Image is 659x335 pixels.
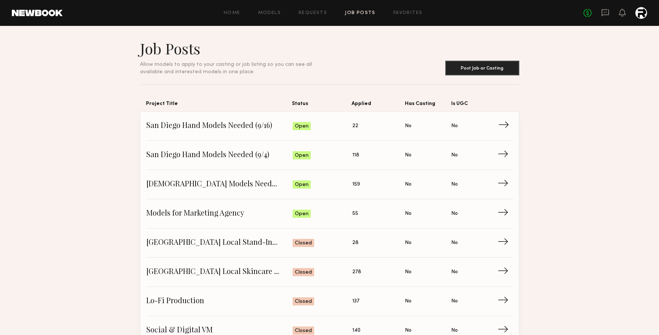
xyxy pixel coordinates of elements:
[405,180,412,189] span: No
[146,199,513,229] a: Models for Marketing AgencyOpen55NoNo→
[292,99,352,111] span: Status
[393,11,423,16] a: Favorites
[295,152,309,159] span: Open
[497,150,513,161] span: →
[299,11,327,16] a: Requests
[497,208,513,219] span: →
[295,240,312,247] span: Closed
[451,239,458,247] span: No
[451,151,458,159] span: No
[451,99,498,111] span: Is UGC
[352,326,360,335] span: 140
[445,61,519,75] button: Post Job or Casting
[451,122,458,130] span: No
[405,268,412,276] span: No
[146,179,293,190] span: [DEMOGRAPHIC_DATA] Models Needed for Marketing Agency
[146,296,293,307] span: Lo-Fi Production
[451,326,458,335] span: No
[140,39,330,58] h1: Job Posts
[405,210,412,218] span: No
[146,112,513,141] a: San Diego Hand Models Needed (9/16)Open22NoNo→
[405,99,452,111] span: Has Casting
[146,267,293,278] span: [GEOGRAPHIC_DATA] Local Skincare Models Needed (6/18)
[146,208,293,219] span: Models for Marketing Agency
[405,239,412,247] span: No
[295,181,309,189] span: Open
[451,210,458,218] span: No
[345,11,376,16] a: Job Posts
[451,297,458,305] span: No
[451,180,458,189] span: No
[497,296,513,307] span: →
[498,121,513,132] span: →
[140,62,312,74] span: Allow models to apply to your casting or job listing so you can see all available and interested ...
[352,151,359,159] span: 118
[451,268,458,276] span: No
[497,179,513,190] span: →
[146,170,513,199] a: [DEMOGRAPHIC_DATA] Models Needed for Marketing AgencyOpen159NoNo→
[405,326,412,335] span: No
[146,150,293,161] span: San Diego Hand Models Needed (9/4)
[497,237,513,248] span: →
[352,268,361,276] span: 278
[352,210,358,218] span: 55
[405,297,412,305] span: No
[352,180,360,189] span: 159
[146,258,513,287] a: [GEOGRAPHIC_DATA] Local Skincare Models Needed (6/18)Closed278NoNo→
[146,121,293,132] span: San Diego Hand Models Needed (9/16)
[405,122,412,130] span: No
[146,229,513,258] a: [GEOGRAPHIC_DATA] Local Stand-Ins Needed (6/3)Closed28NoNo→
[295,298,312,305] span: Closed
[146,287,513,316] a: Lo-Fi ProductionClosed137NoNo→
[352,122,358,130] span: 22
[352,297,359,305] span: 137
[352,239,359,247] span: 28
[146,237,293,248] span: [GEOGRAPHIC_DATA] Local Stand-Ins Needed (6/3)
[352,99,405,111] span: Applied
[405,151,412,159] span: No
[258,11,281,16] a: Models
[295,327,312,335] span: Closed
[146,99,292,111] span: Project Title
[295,123,309,130] span: Open
[497,267,513,278] span: →
[295,269,312,276] span: Closed
[224,11,240,16] a: Home
[146,141,513,170] a: San Diego Hand Models Needed (9/4)Open118NoNo→
[295,210,309,218] span: Open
